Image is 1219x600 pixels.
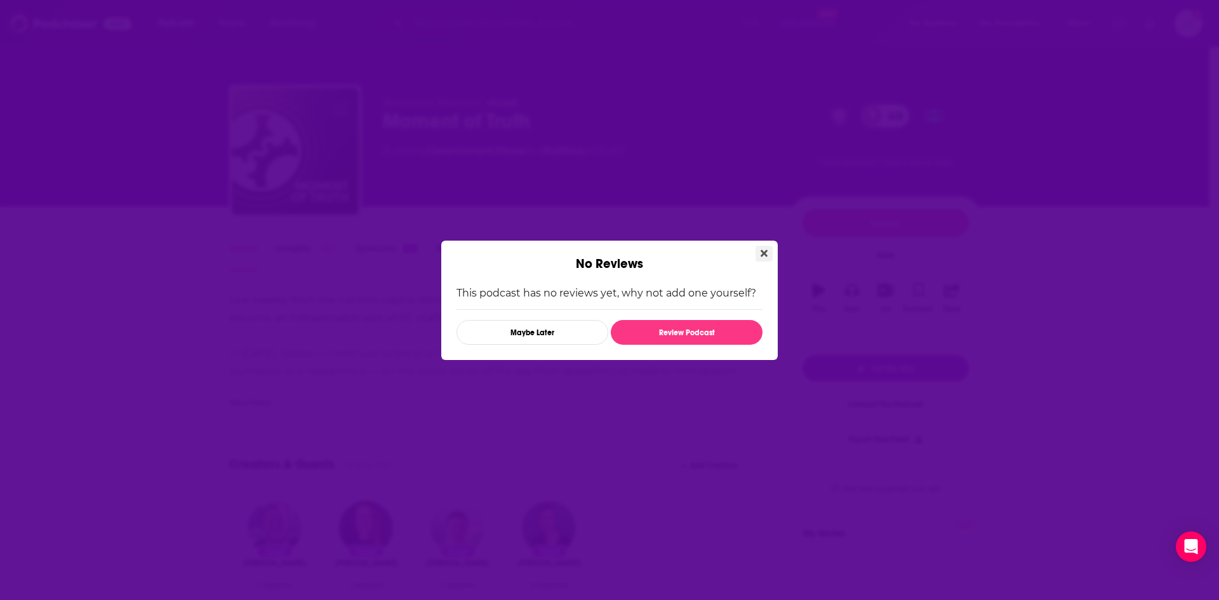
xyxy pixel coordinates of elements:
[456,320,608,345] button: Maybe Later
[611,320,763,345] button: Review Podcast
[441,241,778,272] div: No Reviews
[1176,531,1206,562] div: Open Intercom Messenger
[756,246,773,262] button: Close
[456,287,763,299] p: This podcast has no reviews yet, why not add one yourself?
